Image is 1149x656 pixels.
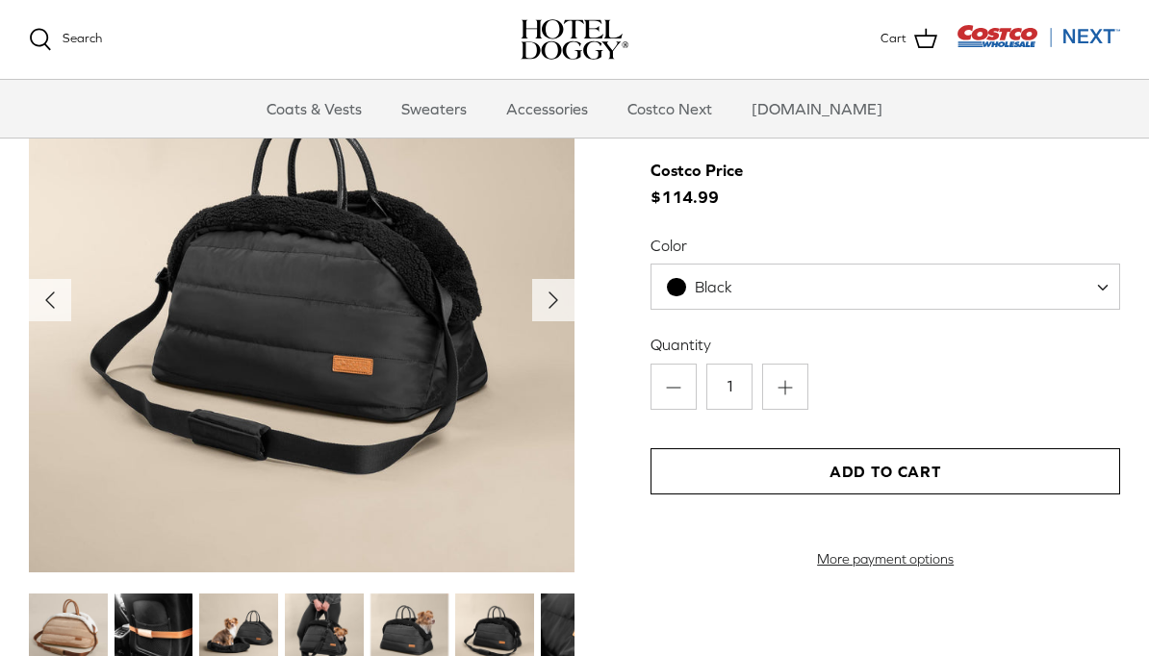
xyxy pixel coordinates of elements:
[881,29,906,49] span: Cart
[651,551,1120,568] a: More payment options
[63,31,102,45] span: Search
[29,279,71,321] button: Previous
[610,80,729,138] a: Costco Next
[651,158,762,210] span: $114.99
[651,264,1120,310] span: Black
[651,448,1120,494] button: Add to Cart
[651,235,1120,256] label: Color
[249,80,379,138] a: Coats & Vests
[521,19,628,60] a: hoteldoggy.com hoteldoggycom
[734,80,900,138] a: [DOMAIN_NAME]
[532,279,574,321] button: Next
[29,28,102,51] a: Search
[957,24,1120,48] img: Costco Next
[881,27,937,52] a: Cart
[521,19,628,60] img: hoteldoggycom
[957,37,1120,51] a: Visit Costco Next
[384,80,484,138] a: Sweaters
[651,277,771,297] span: Black
[695,278,732,295] span: Black
[706,364,753,410] input: Quantity
[489,80,605,138] a: Accessories
[651,334,1120,355] label: Quantity
[651,158,743,184] div: Costco Price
